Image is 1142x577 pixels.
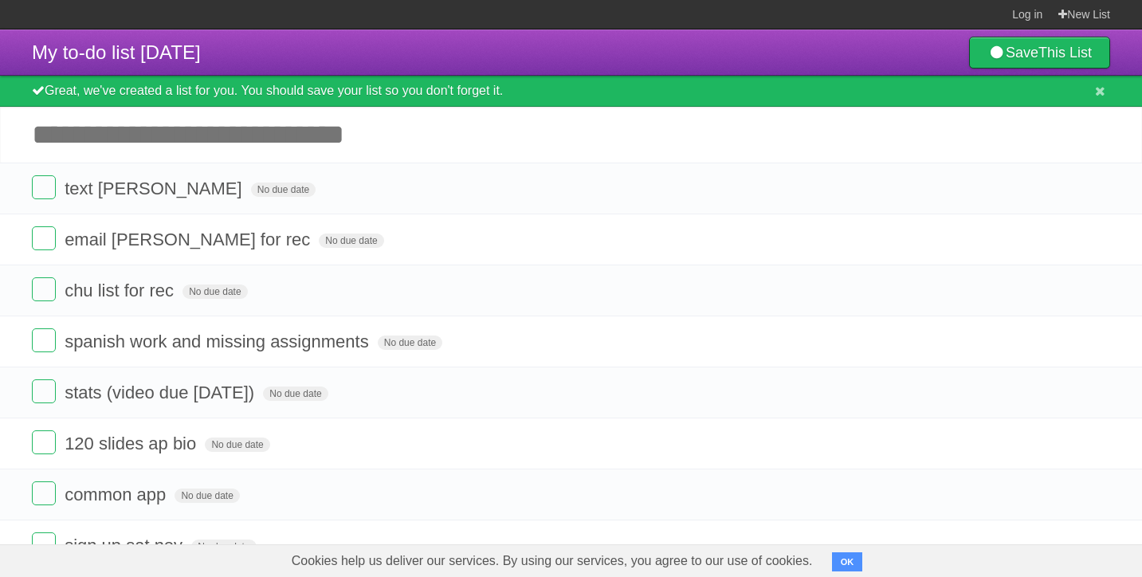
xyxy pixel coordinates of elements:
span: No due date [205,438,269,452]
label: Done [32,175,56,199]
span: No due date [263,387,328,401]
span: No due date [378,336,442,350]
b: This List [1038,45,1092,61]
span: chu list for rec [65,281,178,300]
span: text [PERSON_NAME] [65,179,246,198]
label: Done [32,379,56,403]
button: OK [832,552,863,571]
span: stats (video due [DATE]) [65,383,258,402]
span: No due date [191,540,256,554]
label: Done [32,226,56,250]
span: 120 slides ap bio [65,434,200,453]
label: Done [32,532,56,556]
span: email [PERSON_NAME] for rec [65,230,314,249]
span: spanish work and missing assignments [65,332,373,351]
span: No due date [175,489,239,503]
span: No due date [319,234,383,248]
span: common app [65,485,170,504]
span: Cookies help us deliver our services. By using our services, you agree to our use of cookies. [276,545,829,577]
span: No due date [182,285,247,299]
label: Done [32,481,56,505]
label: Done [32,277,56,301]
span: My to-do list [DATE] [32,41,201,63]
label: Done [32,328,56,352]
label: Done [32,430,56,454]
span: sign up sat nov [65,536,186,555]
span: No due date [251,183,316,197]
a: SaveThis List [969,37,1110,69]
